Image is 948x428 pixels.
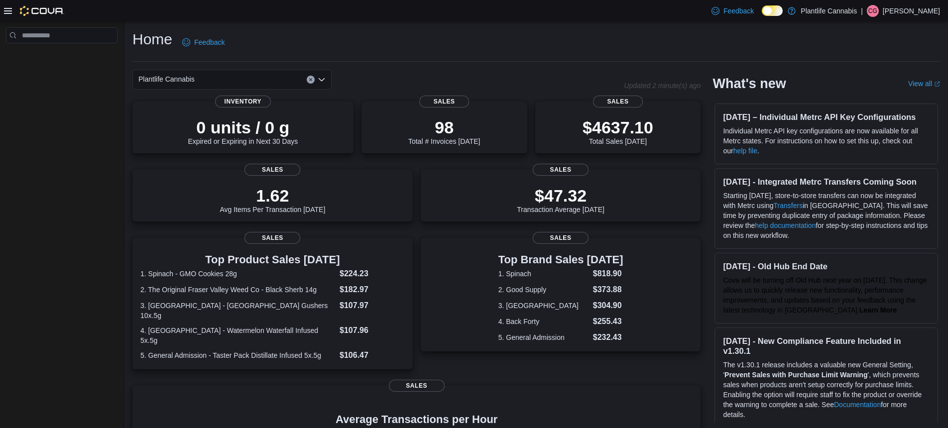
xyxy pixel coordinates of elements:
span: CG [868,5,877,17]
button: Clear input [307,76,315,84]
span: Plantlife Cannabis [138,73,195,85]
svg: External link [934,81,940,87]
span: Cova will be turning off Old Hub next year on [DATE]. This change allows us to quickly release ne... [723,276,927,314]
dt: 2. The Original Fraser Valley Weed Co - Black Sherb 14g [140,285,336,295]
h3: Top Product Sales [DATE] [140,254,405,266]
dt: 3. [GEOGRAPHIC_DATA] - [GEOGRAPHIC_DATA] Gushers 10x.5g [140,301,336,321]
dd: $107.96 [340,324,405,336]
div: Chris Graham [867,5,879,17]
nav: Complex example [6,45,118,69]
a: help documentation [755,221,816,229]
button: Open list of options [318,76,326,84]
p: | [861,5,863,17]
h1: Home [132,29,172,49]
p: 98 [408,117,480,137]
div: Avg Items Per Transaction [DATE] [220,186,325,214]
span: Sales [533,232,589,244]
p: Starting [DATE], store-to-store transfers can now be integrated with Metrc using in [GEOGRAPHIC_D... [723,191,930,240]
span: Sales [244,164,300,176]
h3: [DATE] – Individual Metrc API Key Configurations [723,112,930,122]
dt: 5. General Admission [498,332,589,342]
p: Plantlife Cannabis [801,5,857,17]
span: Sales [593,96,643,107]
dd: $224.23 [340,268,405,280]
a: Feedback [178,32,229,52]
dd: $255.43 [593,316,623,327]
span: Sales [533,164,589,176]
dd: $107.97 [340,300,405,312]
dd: $818.90 [593,268,623,280]
div: Expired or Expiring in Next 30 Days [188,117,298,145]
div: Total Sales [DATE] [583,117,653,145]
p: [PERSON_NAME] [883,5,940,17]
span: Sales [419,96,469,107]
dd: $304.90 [593,300,623,312]
input: Dark Mode [762,5,783,16]
dt: 4. [GEOGRAPHIC_DATA] - Watermelon Waterfall Infused 5x.5g [140,325,336,345]
a: help file [733,147,757,155]
span: Inventory [215,96,271,107]
dt: 3. [GEOGRAPHIC_DATA] [498,301,589,311]
dd: $232.43 [593,331,623,343]
p: 0 units / 0 g [188,117,298,137]
h4: Average Transactions per Hour [140,414,693,426]
dd: $106.47 [340,349,405,361]
p: Updated 2 minute(s) ago [624,82,701,90]
span: Feedback [194,37,225,47]
p: The v1.30.1 release includes a valuable new General Setting, ' ', which prevents sales when produ... [723,360,930,420]
h2: What's new [712,76,786,92]
img: Cova [20,6,64,16]
span: Feedback [723,6,754,16]
dt: 1. Spinach [498,269,589,279]
a: Feedback [708,1,758,21]
dd: $182.97 [340,284,405,296]
a: Documentation [834,401,881,409]
span: Sales [244,232,300,244]
p: $4637.10 [583,117,653,137]
dt: 4. Back Forty [498,317,589,326]
p: Individual Metrc API key configurations are now available for all Metrc states. For instructions ... [723,126,930,156]
p: 1.62 [220,186,325,206]
a: View allExternal link [908,80,940,88]
div: Transaction Average [DATE] [517,186,604,214]
h3: [DATE] - Old Hub End Date [723,261,930,271]
h3: [DATE] - Integrated Metrc Transfers Coming Soon [723,177,930,187]
dt: 5. General Admission - Taster Pack Distillate Infused 5x.5g [140,350,336,360]
span: Sales [389,380,445,392]
a: Learn More [859,306,897,314]
a: Transfers [774,202,803,210]
p: $47.32 [517,186,604,206]
div: Total # Invoices [DATE] [408,117,480,145]
h3: Top Brand Sales [DATE] [498,254,623,266]
h3: [DATE] - New Compliance Feature Included in v1.30.1 [723,336,930,356]
dt: 2. Good Supply [498,285,589,295]
dd: $373.88 [593,284,623,296]
strong: Prevent Sales with Purchase Limit Warning [724,371,867,379]
dt: 1. Spinach - GMO Cookies 28g [140,269,336,279]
